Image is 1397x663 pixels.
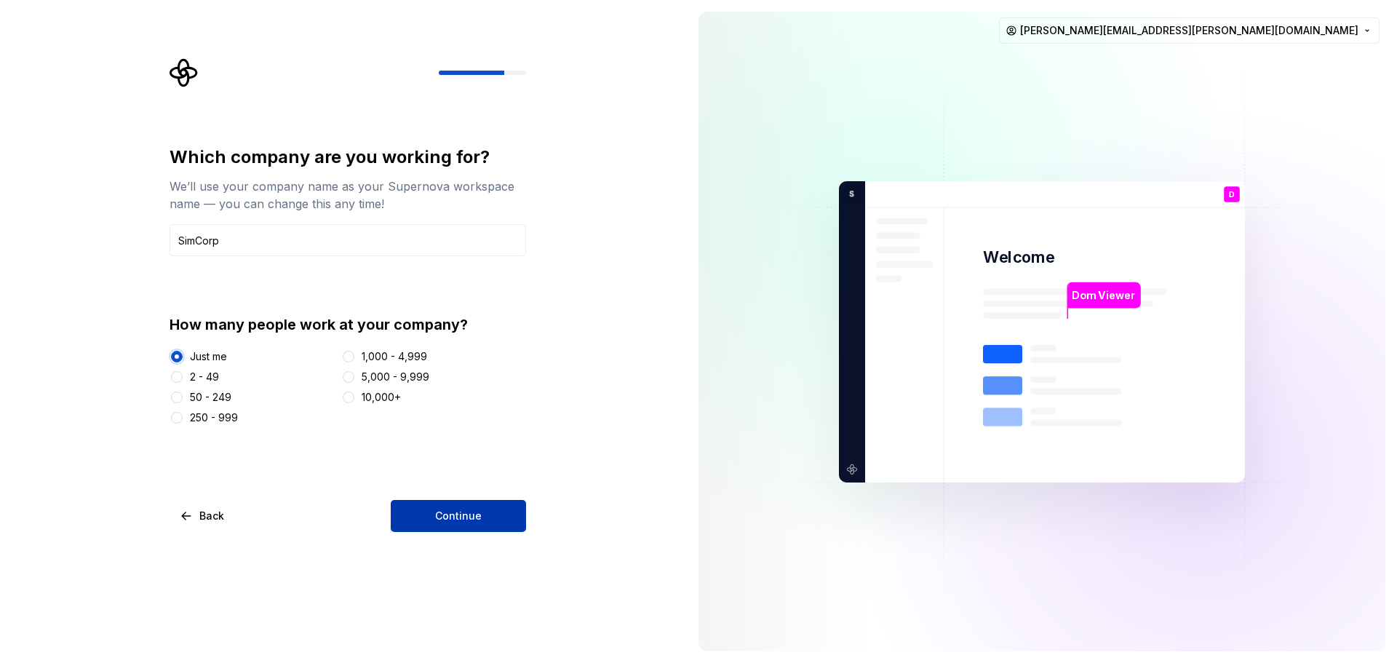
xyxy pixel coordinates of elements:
[190,370,219,384] div: 2 - 49
[983,247,1054,268] p: Welcome
[190,349,227,364] div: Just me
[1020,23,1358,38] span: [PERSON_NAME][EMAIL_ADDRESS][PERSON_NAME][DOMAIN_NAME]
[190,410,238,425] div: 250 - 999
[170,146,526,169] div: Which company are you working for?
[844,187,854,200] p: S
[1229,190,1235,198] p: D
[435,509,482,523] span: Continue
[170,58,199,87] svg: Supernova Logo
[362,390,401,405] div: 10,000+
[199,509,224,523] span: Back
[362,370,429,384] div: 5,000 - 9,999
[391,500,526,532] button: Continue
[1072,287,1135,303] p: Dom Viewer
[170,500,236,532] button: Back
[362,349,427,364] div: 1,000 - 4,999
[999,17,1380,44] button: [PERSON_NAME][EMAIL_ADDRESS][PERSON_NAME][DOMAIN_NAME]
[170,314,526,335] div: How many people work at your company?
[170,224,526,256] input: Company name
[190,390,231,405] div: 50 - 249
[170,178,526,213] div: We’ll use your company name as your Supernova workspace name — you can change this any time!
